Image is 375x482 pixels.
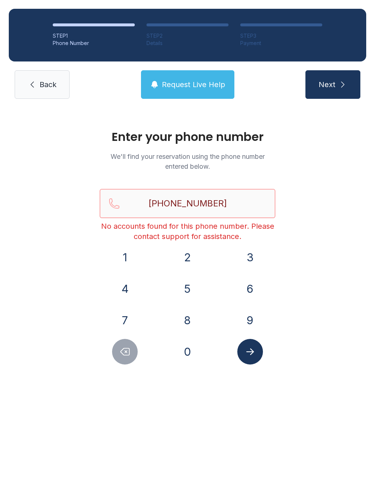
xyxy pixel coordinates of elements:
[237,307,263,333] button: 9
[175,244,200,270] button: 2
[240,40,322,47] div: Payment
[100,131,275,143] h1: Enter your phone number
[100,221,275,242] div: No accounts found for this phone number. Please contact support for assistance.
[53,40,135,47] div: Phone Number
[319,79,335,90] span: Next
[175,339,200,365] button: 0
[53,32,135,40] div: STEP 1
[146,40,229,47] div: Details
[40,79,56,90] span: Back
[100,189,275,218] input: Reservation phone number
[237,244,263,270] button: 3
[146,32,229,40] div: STEP 2
[112,244,138,270] button: 1
[112,276,138,302] button: 4
[237,339,263,365] button: Submit lookup form
[162,79,225,90] span: Request Live Help
[100,152,275,171] p: We'll find your reservation using the phone number entered below.
[112,339,138,365] button: Delete number
[237,276,263,302] button: 6
[175,276,200,302] button: 5
[175,307,200,333] button: 8
[240,32,322,40] div: STEP 3
[112,307,138,333] button: 7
